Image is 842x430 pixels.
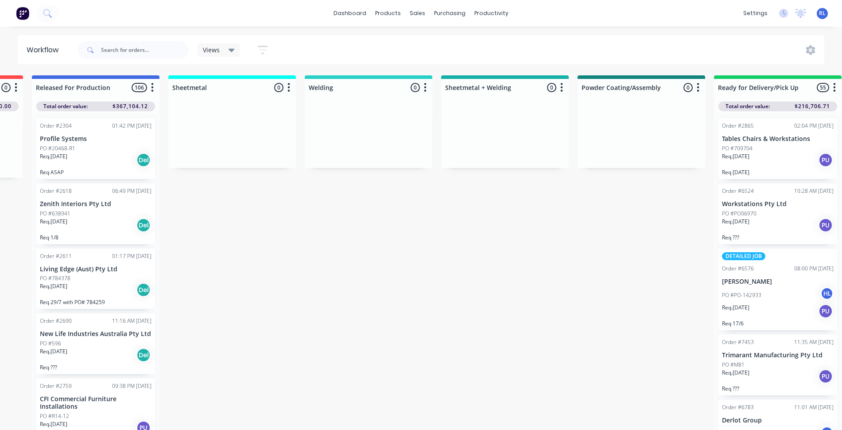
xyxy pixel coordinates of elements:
div: purchasing [430,7,470,20]
div: 01:42 PM [DATE] [112,122,151,130]
div: settings [739,7,772,20]
div: Order #7453 [722,338,754,346]
p: PO #784378 [40,274,70,282]
p: PO #PO06970 [722,210,757,218]
p: Req [DATE] [722,169,834,176]
div: 09:38 PM [DATE] [112,382,151,390]
div: HL [820,287,834,300]
p: Req. [DATE] [40,348,67,356]
span: Total order value: [43,102,88,110]
div: Order #2690 [40,317,72,325]
div: 11:35 AM [DATE] [794,338,834,346]
p: Req. [DATE] [40,218,67,226]
div: Order #745311:35 AM [DATE]Trimarant Manufacturing Pty LtdPO #M81Req.[DATE]PUReq ??? [718,335,837,395]
div: PU [819,304,833,318]
div: Order #6524 [722,187,754,195]
p: Profile Systems [40,135,151,143]
div: Order #2611 [40,252,72,260]
div: Del [136,283,151,297]
p: Req ASAP [40,169,151,176]
input: Search for orders... [101,41,189,59]
span: Views [203,45,220,55]
div: Order #261806:49 PM [DATE]Zenith Interiors Pty LtdPO #638941Req.[DATE]DelReq 1/8 [36,184,155,244]
p: Zenith Interiors Pty Ltd [40,200,151,208]
p: Req. [DATE] [40,152,67,160]
p: Req. [DATE] [722,152,749,160]
p: PO #638941 [40,210,70,218]
div: Order #286502:04 PM [DATE]Tables Chairs & WorkstationsPO #709704Req.[DATE]PUReq [DATE] [718,118,837,179]
div: Del [136,348,151,362]
div: Order #6576 [722,265,754,273]
div: Del [136,218,151,232]
div: 11:16 AM [DATE] [112,317,151,325]
p: Req 1/8 [40,234,151,241]
div: 02:04 PM [DATE] [794,122,834,130]
div: Order #230401:42 PM [DATE]Profile SystemsPO #20468-R1Req.[DATE]DelReq ASAP [36,118,155,179]
div: DETAILED JOB [722,252,765,260]
p: Req. [DATE] [40,420,67,428]
p: Req. [DATE] [40,282,67,290]
img: Factory [16,7,29,20]
p: PO #PO-142933 [722,291,761,299]
div: 06:49 PM [DATE] [112,187,151,195]
div: Order #2304 [40,122,72,130]
div: Order #261101:17 PM [DATE]Living Edge (Aust) Pty LtdPO #784378Req.[DATE]DelReq 29/7 with PO# 784259 [36,249,155,309]
p: CFI Commercial Furniture Installations [40,395,151,410]
p: Req. [DATE] [722,369,749,377]
p: Req. [DATE] [722,218,749,226]
div: Order #269011:16 AM [DATE]New Life Industries Australia Pty LtdPO #596Req.[DATE]DelReq ??? [36,313,155,374]
div: 01:17 PM [DATE] [112,252,151,260]
p: Req ??? [40,364,151,371]
div: 10:28 AM [DATE] [794,187,834,195]
p: Derlot Group [722,417,834,424]
div: 08:00 PM [DATE] [794,265,834,273]
div: products [371,7,405,20]
div: Order #2618 [40,187,72,195]
div: DETAILED JOBOrder #657608:00 PM [DATE][PERSON_NAME]PO #PO-142933HLReq.[DATE]PUReq 17/6 [718,249,837,331]
p: Living Edge (Aust) Pty Ltd [40,266,151,273]
p: Req ??? [722,385,834,392]
div: 11:01 AM [DATE] [794,403,834,411]
p: Trimarant Manufacturing Pty Ltd [722,352,834,359]
p: PO #596 [40,340,61,348]
p: Tables Chairs & Workstations [722,135,834,143]
p: Req ??? [722,234,834,241]
p: PO #20468-R1 [40,145,75,152]
p: PO #M81 [722,361,745,369]
span: $216,706.71 [795,102,830,110]
span: RL [819,9,826,17]
a: dashboard [329,7,371,20]
div: PU [819,218,833,232]
div: PU [819,153,833,167]
span: Total order value: [726,102,770,110]
p: Workstations Pty Ltd [722,200,834,208]
p: [PERSON_NAME] [722,278,834,285]
div: productivity [470,7,513,20]
p: Req 17/6 [722,320,834,327]
div: Order #2865 [722,122,754,130]
div: Order #2759 [40,382,72,390]
div: Order #652410:28 AM [DATE]Workstations Pty LtdPO #PO06970Req.[DATE]PUReq ??? [718,184,837,244]
div: Order #6783 [722,403,754,411]
span: $367,104.12 [113,102,148,110]
p: PO #R14-12 [40,412,69,420]
div: Del [136,153,151,167]
div: PU [819,369,833,383]
div: Workflow [27,45,63,55]
p: Req 29/7 with PO# 784259 [40,299,151,305]
div: sales [405,7,430,20]
p: PO #709704 [722,145,753,152]
p: Req. [DATE] [722,304,749,312]
p: New Life Industries Australia Pty Ltd [40,330,151,338]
